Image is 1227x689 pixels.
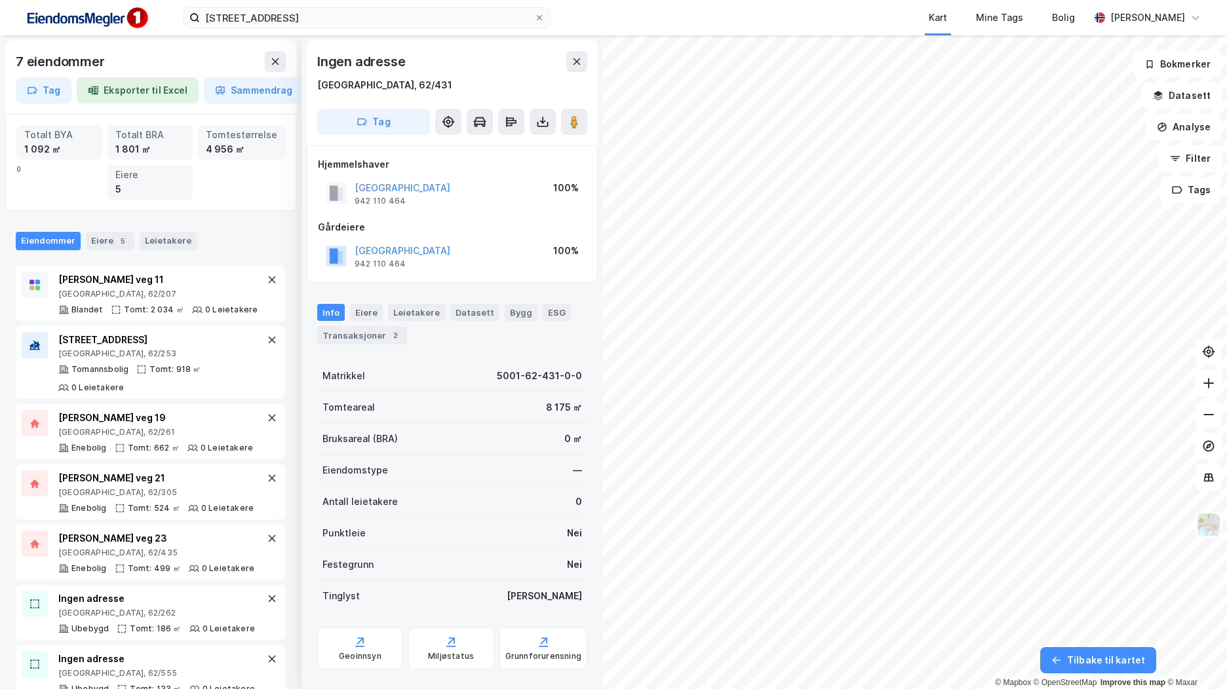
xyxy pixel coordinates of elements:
[322,525,366,541] div: Punktleie
[58,608,255,618] div: [GEOGRAPHIC_DATA], 62/262
[24,128,94,142] div: Totalt BYA
[1196,512,1221,537] img: Z
[567,557,582,572] div: Nei
[322,431,398,447] div: Bruksareal (BRA)
[86,232,134,250] div: Eiere
[58,272,258,288] div: [PERSON_NAME] veg 11
[140,232,197,250] div: Leietakere
[71,305,103,315] div: Blandet
[128,503,180,513] div: Tomt: 524 ㎡
[16,232,81,250] div: Eiendommer
[203,624,255,634] div: 0 Leietakere
[124,305,184,315] div: Tomt: 2 034 ㎡
[505,304,537,321] div: Bygg
[355,259,406,269] div: 942 110 464
[322,588,360,604] div: Tinglyst
[1161,626,1227,689] iframe: Chat Widget
[575,494,582,510] div: 0
[71,624,109,634] div: Ubebygd
[1052,10,1075,26] div: Bolig
[553,180,579,196] div: 100%
[58,348,264,359] div: [GEOGRAPHIC_DATA], 62/253
[564,431,582,447] div: 0 ㎡
[1161,626,1227,689] div: Kontrollprogram for chat
[976,10,1023,26] div: Mine Tags
[58,548,254,558] div: [GEOGRAPHIC_DATA], 62/435
[58,289,258,299] div: [GEOGRAPHIC_DATA], 62/207
[206,128,277,142] div: Tomtestørrelse
[204,77,303,103] button: Sammendrag
[573,462,582,478] div: —
[1110,10,1185,26] div: [PERSON_NAME]
[322,557,374,572] div: Festegrunn
[350,304,383,321] div: Eiere
[388,304,445,321] div: Leietakere
[58,651,255,667] div: Ingen adresse
[317,51,408,72] div: Ingen adresse
[543,304,571,321] div: ESG
[206,142,277,157] div: 4 956 ㎡
[77,77,199,103] button: Eksporter til Excel
[497,368,582,384] div: 5001-62-431-0-0
[201,503,254,513] div: 0 Leietakere
[21,3,152,33] img: F4PB6Px+NJ5v8B7XTbfpPpyloAAAAASUVORK5CYII=
[929,10,947,26] div: Kart
[1161,177,1222,203] button: Tags
[201,443,253,453] div: 0 Leietakere
[389,329,402,342] div: 2
[205,305,258,315] div: 0 Leietakere
[115,182,185,196] div: 5
[553,243,579,259] div: 100%
[1100,678,1165,687] a: Improve this map
[317,77,452,93] div: [GEOGRAPHIC_DATA], 62/431
[130,624,181,634] div: Tomt: 186 ㎡
[58,531,254,546] div: [PERSON_NAME] veg 23
[16,51,107,72] div: 7 eiendommer
[995,678,1031,687] a: Mapbox
[317,109,430,135] button: Tag
[58,427,253,438] div: [GEOGRAPHIC_DATA], 62/261
[71,503,107,513] div: Enebolig
[58,487,254,498] div: [GEOGRAPHIC_DATA], 62/305
[450,304,499,321] div: Datasett
[16,77,71,103] button: Tag
[58,410,253,426] div: [PERSON_NAME] veg 19
[355,196,406,206] div: 942 110 464
[339,651,381,661] div: Geoinnsyn
[128,563,181,574] div: Tomt: 499 ㎡
[58,332,264,348] div: [STREET_ADDRESS]
[58,591,255,606] div: Ingen adresse
[115,168,185,182] div: Eiere
[322,462,388,478] div: Eiendomstype
[1142,83,1222,109] button: Datasett
[200,8,534,28] input: Søk på adresse, matrikkel, gårdeiere, leietakere eller personer
[71,364,128,375] div: Tomannsbolig
[202,563,254,574] div: 0 Leietakere
[71,382,124,393] div: 0 Leietakere
[1146,114,1222,140] button: Analyse
[149,364,201,375] div: Tomt: 918 ㎡
[1040,647,1156,673] button: Tilbake til kartet
[71,563,107,574] div: Enebolig
[16,125,285,200] div: 0
[318,157,587,172] div: Hjemmelshaver
[318,219,587,235] div: Gårdeiere
[317,304,345,321] div: Info
[1133,51,1222,77] button: Bokmerker
[1159,145,1222,172] button: Filter
[115,128,185,142] div: Totalt BRA
[505,651,581,661] div: Grunnforurensning
[322,494,398,510] div: Antall leietakere
[58,470,254,486] div: [PERSON_NAME] veg 21
[567,525,582,541] div: Nei
[317,326,407,344] div: Transaksjoner
[71,443,107,453] div: Enebolig
[24,142,94,157] div: 1 092 ㎡
[58,668,255,679] div: [GEOGRAPHIC_DATA], 62/555
[128,443,180,453] div: Tomt: 662 ㎡
[507,588,582,604] div: [PERSON_NAME]
[115,142,185,157] div: 1 801 ㎡
[322,368,365,384] div: Matrikkel
[1034,678,1097,687] a: OpenStreetMap
[116,234,129,248] div: 5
